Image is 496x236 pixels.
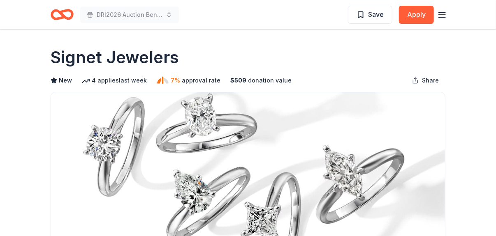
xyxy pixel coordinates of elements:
div: 4 applies last week [82,76,147,85]
button: Share [406,72,445,89]
button: DRI2026 Auction Benefit Cocktail Reception [80,7,179,23]
span: Share [422,76,439,85]
span: donation value [248,76,292,85]
span: New [59,76,72,85]
span: approval rate [182,76,220,85]
button: Apply [399,6,434,24]
span: Save [368,9,384,20]
h1: Signet Jewelers [51,46,179,69]
a: Home [51,5,74,24]
span: 7% [171,76,180,85]
span: DRI2026 Auction Benefit Cocktail Reception [97,10,162,20]
button: Save [348,6,392,24]
span: $ 509 [230,76,246,85]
